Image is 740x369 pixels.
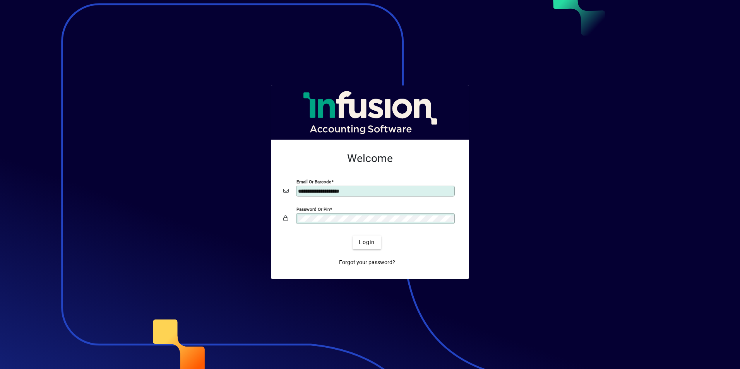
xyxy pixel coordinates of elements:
button: Login [353,236,381,249]
span: Login [359,238,375,246]
a: Forgot your password? [336,256,398,270]
span: Forgot your password? [339,258,395,266]
h2: Welcome [283,152,457,165]
mat-label: Email or Barcode [296,179,331,184]
mat-label: Password or Pin [296,206,330,212]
